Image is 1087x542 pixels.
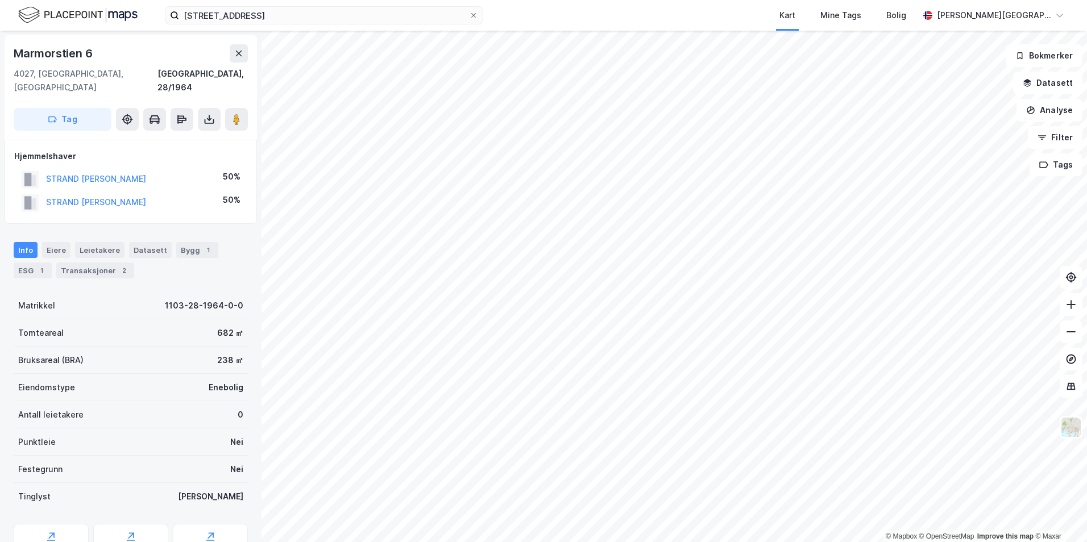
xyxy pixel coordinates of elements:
[223,170,240,184] div: 50%
[14,149,247,163] div: Hjemmelshaver
[18,381,75,394] div: Eiendomstype
[1060,416,1082,438] img: Z
[209,381,243,394] div: Enebolig
[937,9,1051,22] div: [PERSON_NAME][GEOGRAPHIC_DATA]
[18,408,84,422] div: Antall leietakere
[1006,44,1082,67] button: Bokmerker
[18,435,56,449] div: Punktleie
[18,353,84,367] div: Bruksareal (BRA)
[36,265,47,276] div: 1
[56,262,134,278] div: Transaksjoner
[217,353,243,367] div: 238 ㎡
[919,532,974,540] a: OpenStreetMap
[179,7,469,24] input: Søk på adresse, matrikkel, gårdeiere, leietakere eller personer
[977,532,1034,540] a: Improve this map
[75,242,125,258] div: Leietakere
[238,408,243,422] div: 0
[14,67,157,94] div: 4027, [GEOGRAPHIC_DATA], [GEOGRAPHIC_DATA]
[18,5,138,25] img: logo.f888ab2527a4732fd821a326f86c7f29.svg
[129,242,172,258] div: Datasett
[779,9,795,22] div: Kart
[18,299,55,312] div: Matrikkel
[18,462,63,476] div: Festegrunn
[1013,72,1082,94] button: Datasett
[217,326,243,340] div: 682 ㎡
[42,242,70,258] div: Eiere
[176,242,218,258] div: Bygg
[1030,153,1082,176] button: Tags
[886,9,906,22] div: Bolig
[1028,126,1082,149] button: Filter
[1030,487,1087,542] iframe: Chat Widget
[14,262,52,278] div: ESG
[14,108,111,131] button: Tag
[14,44,94,62] div: Marmorstien 6
[14,242,38,258] div: Info
[820,9,861,22] div: Mine Tags
[18,326,64,340] div: Tomteareal
[178,490,243,503] div: [PERSON_NAME]
[165,299,243,312] div: 1103-28-1964-0-0
[886,532,917,540] a: Mapbox
[1030,487,1087,542] div: Kontrollprogram for chat
[202,244,214,256] div: 1
[118,265,130,276] div: 2
[230,462,243,476] div: Nei
[18,490,51,503] div: Tinglyst
[1017,99,1082,122] button: Analyse
[223,193,240,207] div: 50%
[230,435,243,449] div: Nei
[157,67,248,94] div: [GEOGRAPHIC_DATA], 28/1964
